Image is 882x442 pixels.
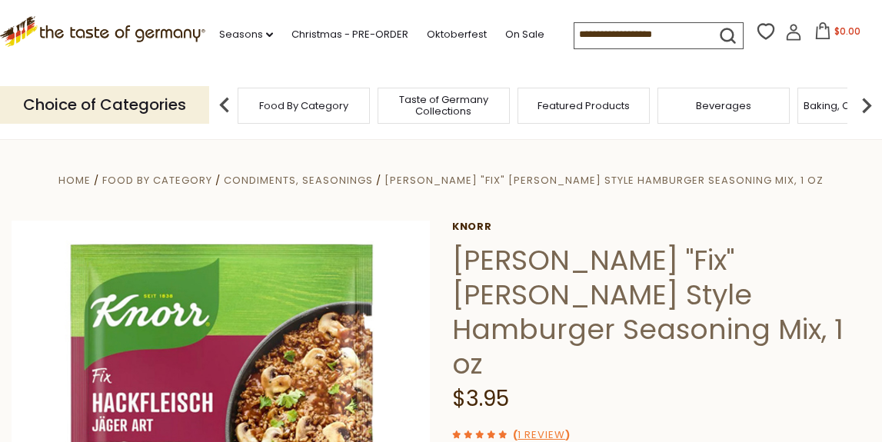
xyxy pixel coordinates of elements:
[452,221,870,233] a: Knorr
[834,25,860,38] span: $0.00
[696,100,751,111] a: Beverages
[452,384,509,414] span: $3.95
[851,90,882,121] img: next arrow
[505,26,544,43] a: On Sale
[209,90,240,121] img: previous arrow
[58,173,91,188] a: Home
[224,173,373,188] a: Condiments, Seasonings
[219,26,273,43] a: Seasons
[102,173,212,188] a: Food By Category
[452,243,870,381] h1: [PERSON_NAME] "Fix" [PERSON_NAME] Style Hamburger Seasoning Mix, 1 oz
[538,100,630,111] a: Featured Products
[513,427,570,442] span: ( )
[384,173,824,188] a: [PERSON_NAME] "Fix" [PERSON_NAME] Style Hamburger Seasoning Mix, 1 oz
[291,26,408,43] a: Christmas - PRE-ORDER
[382,94,505,117] a: Taste of Germany Collections
[259,100,348,111] a: Food By Category
[427,26,487,43] a: Oktoberfest
[805,22,870,45] button: $0.00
